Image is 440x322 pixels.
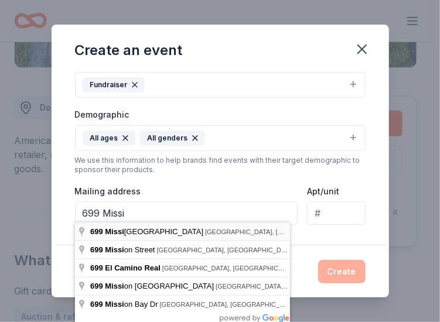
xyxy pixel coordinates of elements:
[83,77,145,93] div: Fundraiser
[90,300,124,309] span: 699 Missi
[216,283,424,290] span: [GEOGRAPHIC_DATA], [GEOGRAPHIC_DATA], [GEOGRAPHIC_DATA]
[105,227,124,236] span: Missi
[75,109,129,121] label: Demographic
[307,201,365,225] input: #
[90,227,103,236] span: 699
[90,300,160,309] span: on Bay Dr
[205,228,414,235] span: [GEOGRAPHIC_DATA], [GEOGRAPHIC_DATA], [GEOGRAPHIC_DATA]
[75,201,298,225] input: Enter a US address
[90,245,157,254] span: on Street
[90,245,124,254] span: 699 Missi
[90,282,216,290] span: on [GEOGRAPHIC_DATA]
[157,246,366,254] span: [GEOGRAPHIC_DATA], [GEOGRAPHIC_DATA], [GEOGRAPHIC_DATA]
[75,156,366,174] div: We use this information to help brands find events with their target demographic to sponsor their...
[105,263,161,272] span: El Camino Real
[90,282,124,290] span: 699 Missi
[162,265,371,272] span: [GEOGRAPHIC_DATA], [GEOGRAPHIC_DATA], [GEOGRAPHIC_DATA]
[90,263,103,272] span: 699
[307,186,339,197] label: Apt/unit
[140,131,205,146] div: All genders
[75,125,366,151] button: All agesAll genders
[160,301,369,308] span: [GEOGRAPHIC_DATA], [GEOGRAPHIC_DATA], [GEOGRAPHIC_DATA]
[75,186,141,197] label: Mailing address
[75,41,183,60] div: Create an event
[90,227,205,236] span: [GEOGRAPHIC_DATA]
[83,131,135,146] div: All ages
[75,72,366,98] button: Fundraiser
